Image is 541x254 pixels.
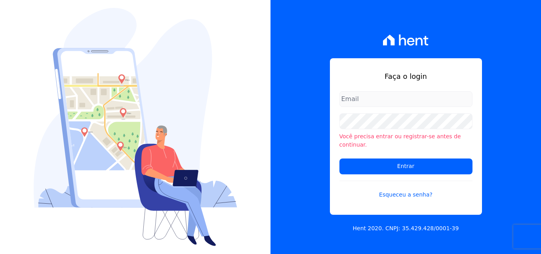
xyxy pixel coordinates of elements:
h1: Faça o login [339,71,472,82]
p: Hent 2020. CNPJ: 35.429.428/0001-39 [353,224,459,233]
a: Esqueceu a senha? [339,181,472,199]
input: Entrar [339,159,472,174]
img: Login [34,8,237,246]
input: Email [339,91,472,107]
li: Você precisa entrar ou registrar-se antes de continuar. [339,132,472,149]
